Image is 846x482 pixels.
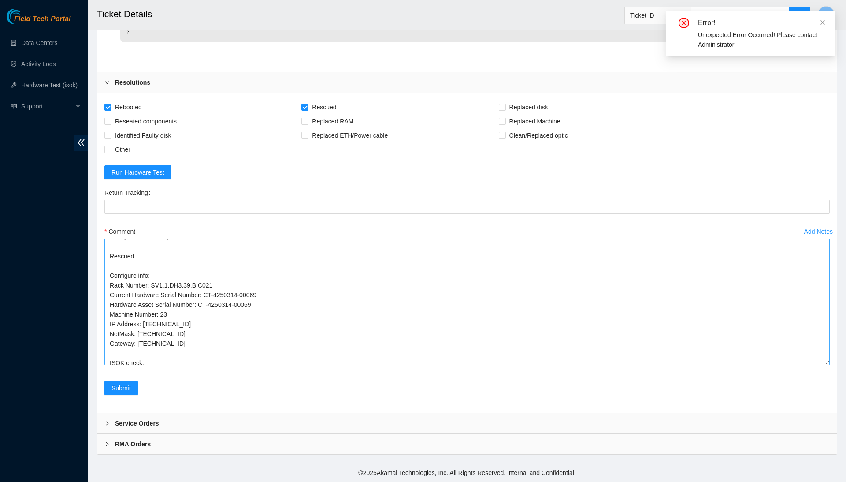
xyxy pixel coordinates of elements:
[104,239,830,365] textarea: Comment
[104,186,154,200] label: Return Tracking
[14,15,70,23] span: Field Tech Portal
[506,128,571,142] span: Clean/Replaced optic
[817,6,835,24] button: D
[506,100,552,114] span: Replaced disk
[111,383,131,393] span: Submit
[115,78,150,87] b: Resolutions
[804,224,833,239] button: Add Notes
[97,72,837,93] div: Resolutions
[824,10,829,21] span: D
[104,441,110,447] span: right
[115,418,159,428] b: Service Orders
[104,224,141,239] label: Comment
[698,18,825,28] div: Error!
[111,142,134,157] span: Other
[21,60,56,67] a: Activity Logs
[115,439,151,449] b: RMA Orders
[97,434,837,454] div: RMA Orders
[74,135,88,151] span: double-left
[691,7,790,24] input: Enter text here...
[7,9,45,24] img: Akamai Technologies
[308,114,357,128] span: Replaced RAM
[308,128,391,142] span: Replaced ETH/Power cable
[679,18,689,28] span: close-circle
[789,7,810,24] button: search
[104,200,830,214] input: Return Tracking
[820,19,826,26] span: close
[11,103,17,109] span: read
[630,9,686,22] span: Ticket ID
[7,16,70,27] a: Akamai TechnologiesField Tech Portal
[104,80,110,85] span: right
[111,168,164,177] span: Run Hardware Test
[97,413,837,433] div: Service Orders
[104,381,138,395] button: Submit
[21,39,57,46] a: Data Centers
[308,100,340,114] span: Rescued
[21,82,78,89] a: Hardware Test (isok)
[88,463,846,482] footer: © 2025 Akamai Technologies, Inc. All Rights Reserved. Internal and Confidential.
[804,228,833,235] div: Add Notes
[104,165,171,179] button: Run Hardware Test
[111,100,145,114] span: Rebooted
[698,30,825,49] div: Unexpected Error Occurred! Please contact Administrator.
[111,114,180,128] span: Reseated components
[111,128,175,142] span: Identified Faulty disk
[21,97,73,115] span: Support
[104,421,110,426] span: right
[506,114,564,128] span: Replaced Machine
